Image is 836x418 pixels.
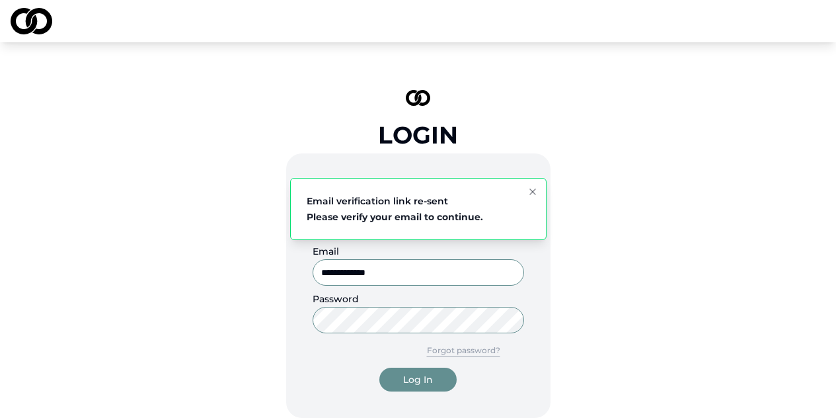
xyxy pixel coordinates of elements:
[11,8,52,34] img: logo
[307,211,483,223] b: Please verify your email to continue.
[379,368,457,392] button: Log In
[313,293,359,305] label: Password
[378,122,458,148] div: Login
[313,245,339,257] label: Email
[403,339,524,362] button: Forgot password?
[403,373,433,386] div: Log In
[406,90,431,106] img: logo
[307,194,483,208] div: Email verification link re-sent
